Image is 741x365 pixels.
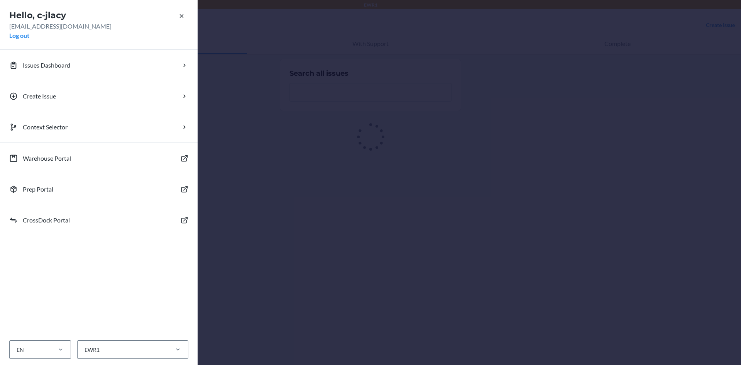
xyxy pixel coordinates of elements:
div: EN [17,346,24,354]
button: Log out [9,31,29,40]
div: EWR1 [85,346,100,354]
h2: Hello, c-jlacy [9,9,188,22]
p: Warehouse Portal [23,154,71,163]
p: Issues Dashboard [23,61,70,70]
input: EWR1 [84,346,85,354]
p: Context Selector [23,122,68,132]
p: Prep Portal [23,185,53,194]
p: [EMAIL_ADDRESS][DOMAIN_NAME] [9,22,188,31]
p: CrossDock Portal [23,216,70,225]
input: EN [16,346,17,354]
p: Create Issue [23,92,56,101]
